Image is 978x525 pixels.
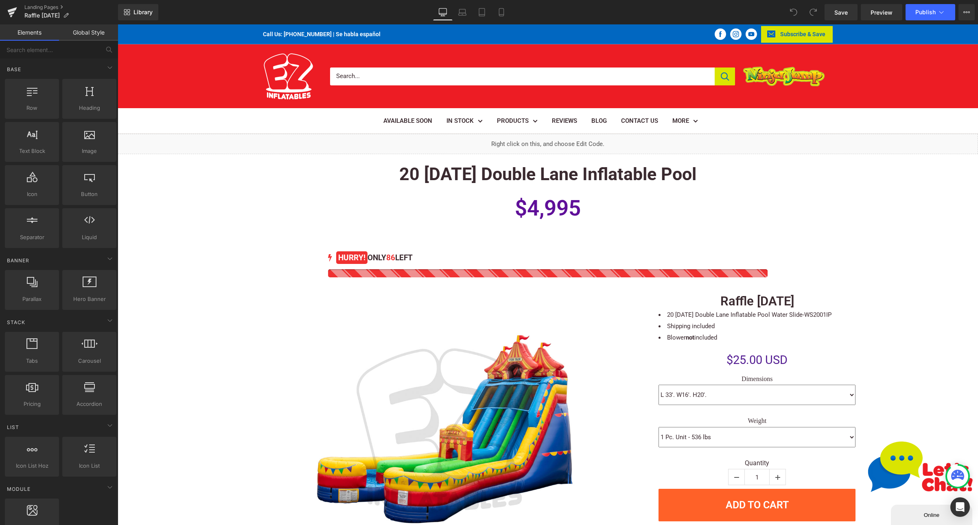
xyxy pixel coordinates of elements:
[65,190,114,198] span: Button
[950,497,970,517] div: Open Intercom Messenger
[65,233,114,242] span: Liquid
[626,42,707,62] img: EZ Inflatables
[212,43,597,61] input: Search...
[834,8,848,17] span: Save
[603,269,676,284] a: Raffle [DATE]
[65,295,114,303] span: Hero Banner
[871,8,893,17] span: Preview
[65,462,114,470] span: Icon List
[118,4,158,20] a: New Library
[7,190,57,198] span: Icon
[738,413,860,501] iframe: chat widget
[541,351,738,360] label: Dimensions
[210,226,650,241] div: ONLY LEFT
[555,91,580,102] a: MORE
[472,4,492,20] a: Tablet
[219,227,250,240] mark: HURRY!
[65,400,114,408] span: Accordion
[6,485,31,493] span: Module
[379,91,420,102] a: PRODUCTS
[329,91,365,102] a: IN STOCK
[145,28,196,76] img: EZ Inflatables
[608,475,671,486] span: Add To Cart
[269,229,278,238] span: 86
[906,4,955,20] button: Publish
[7,462,57,470] span: Icon List Hoz
[628,4,639,15] a: Follow us on YouTube
[805,4,821,20] button: Redo
[613,4,624,15] a: Follow us on Instagram
[541,392,738,402] label: Weight
[643,2,715,18] button: Subscribe & Save
[597,4,608,15] a: Follow us on Facebook
[6,423,20,431] span: List
[7,357,57,365] span: Tabs
[65,104,114,112] span: Heading
[453,4,472,20] a: Laptop
[568,309,577,317] strong: not
[433,4,453,20] a: Desktop
[65,147,114,155] span: Image
[597,43,617,61] button: Search
[266,91,315,102] a: AVAILABLE SOON
[541,296,738,307] li: Shipping included
[434,91,459,102] a: REVIEWS
[861,4,902,20] a: Preview
[541,464,738,497] button: Add To Cart
[6,9,75,15] div: Online
[609,325,670,346] span: $25.00 USD
[24,12,60,19] span: Raffle [DATE]
[503,91,540,102] a: CONTACT US
[24,4,118,11] a: Landing Pages
[541,435,738,444] label: Quantity
[7,400,57,408] span: Pricing
[474,91,489,102] a: BLOG
[915,9,936,15] span: Publish
[145,2,263,18] a: Call Us: [PHONE_NUMBER] | Se habla español
[7,147,57,155] span: Text Block
[541,285,738,296] li: 20 [DATE] Double Lane Inflatable Pool Water Slide-WS2001IP
[492,4,511,20] a: Mobile
[7,233,57,242] span: Separator
[59,24,118,41] a: Global Style
[6,257,30,264] span: Banner
[65,357,114,365] span: Carousel
[958,4,975,20] button: More
[282,139,579,160] b: 20 [DATE] Double Lane Inflatable Pool
[133,9,153,16] span: Library
[541,307,738,319] li: Blower included
[6,65,22,73] span: Base
[6,318,26,326] span: Stack
[3,3,125,85] img: Chat attention grabber
[785,4,802,20] button: Undo
[7,295,57,303] span: Parallax
[7,104,57,112] span: Row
